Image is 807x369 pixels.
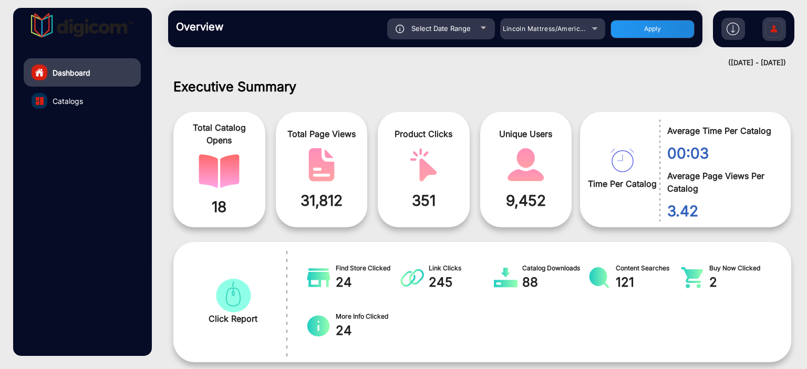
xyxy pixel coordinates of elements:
img: catalog [199,154,240,188]
img: catalog [213,279,254,312]
span: 351 [386,189,462,212]
span: Click Report [209,312,257,325]
span: 18 [181,196,257,218]
span: Product Clicks [386,128,462,140]
img: catalog [403,148,444,182]
img: home [35,68,44,77]
span: Total Catalog Opens [181,121,257,146]
span: Content Searches [616,263,681,273]
span: Catalog Downloads [522,263,587,273]
span: Total Page Views [284,128,360,140]
img: vmg-logo [31,13,134,37]
button: Apply [611,20,695,38]
span: Link Clicks [429,263,494,273]
a: Dashboard [24,58,141,87]
span: 24 [336,321,401,340]
img: catalog [587,267,611,288]
img: catalog [680,267,704,288]
span: 121 [616,273,681,292]
img: catalog [36,97,44,105]
a: Catalogs [24,87,141,115]
img: Sign%20Up.svg [763,12,785,49]
span: Lincoln Mattress/America's Mattress [503,25,619,33]
img: catalog [307,315,330,336]
span: Catalogs [53,96,83,107]
span: Average Time Per Catalog [667,124,775,137]
img: catalog [301,148,342,182]
img: h2download.svg [727,23,739,35]
span: Average Page Views Per Catalog [667,170,775,195]
span: More Info Clicked [336,312,401,321]
span: 88 [522,273,587,292]
span: 24 [336,273,401,292]
div: ([DATE] - [DATE]) [158,58,786,68]
span: 31,812 [284,189,360,212]
span: 00:03 [667,142,775,164]
img: catalog [611,149,634,172]
span: Find Store Clicked [336,263,401,273]
img: catalog [307,267,330,288]
img: catalog [505,148,546,182]
span: Buy Now Clicked [709,263,774,273]
img: catalog [494,267,518,288]
h1: Executive Summary [173,79,791,94]
span: 3.42 [667,200,775,222]
span: 9,452 [488,189,564,212]
span: 2 [709,273,774,292]
h3: Overview [176,20,323,33]
span: Dashboard [53,67,90,78]
span: 245 [429,273,494,292]
img: catalog [400,267,424,288]
img: icon [396,25,405,33]
span: Unique Users [488,128,564,140]
span: Select Date Range [411,24,471,33]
